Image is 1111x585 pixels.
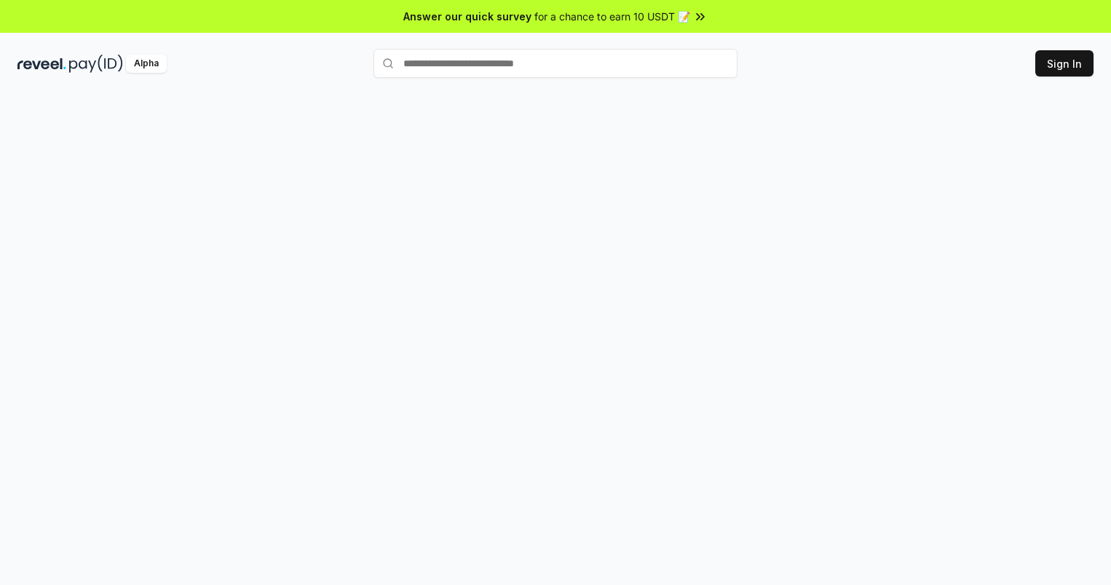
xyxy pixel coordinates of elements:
span: for a chance to earn 10 USDT 📝 [534,9,690,24]
button: Sign In [1035,50,1094,76]
img: reveel_dark [17,55,66,73]
span: Answer our quick survey [403,9,531,24]
div: Alpha [126,55,167,73]
img: pay_id [69,55,123,73]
